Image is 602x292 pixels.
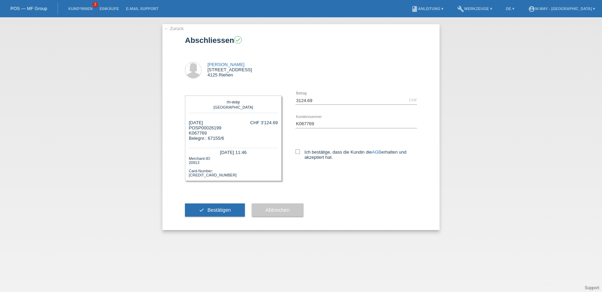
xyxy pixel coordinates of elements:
[528,6,535,12] i: account_circle
[409,98,417,102] div: CHF
[185,203,245,217] button: check Bestätigen
[585,285,599,290] a: Support
[191,104,276,109] div: [GEOGRAPHIC_DATA]
[411,6,418,12] i: book
[457,6,464,12] i: build
[164,26,184,31] a: ← Zurück
[207,62,252,77] div: [STREET_ADDRESS] 4125 Riehen
[408,7,447,11] a: bookAnleitung ▾
[207,207,231,213] span: Bestätigen
[503,7,518,11] a: DE ▾
[252,203,303,217] button: Abbrechen
[191,99,276,104] div: m-way
[372,149,381,155] a: AGB
[266,207,290,213] span: Abbrechen
[65,7,96,11] a: Kund*innen
[235,37,241,43] i: check
[189,156,278,177] div: Merchant-ID: 20913 Card-Number: [CREDIT_CARD_NUMBER]
[96,7,122,11] a: Einkäufe
[295,149,417,160] label: Ich bestätige, dass die Kundin die erhalten und akzeptiert hat.
[189,130,207,136] span: K067769
[525,7,599,11] a: account_circlem-way - [GEOGRAPHIC_DATA] ▾
[189,120,224,141] div: [DATE] POSP00026199 Belegnr.: 67155/6
[189,148,278,156] div: [DATE] 11:46
[207,62,245,67] a: [PERSON_NAME]
[250,120,278,125] div: CHF 3'124.69
[454,7,496,11] a: buildWerkzeuge ▾
[185,36,417,45] h1: Abschliessen
[199,207,204,213] i: check
[10,6,47,11] a: POS — MF Group
[123,7,162,11] a: E-Mail Support
[92,2,98,8] span: 2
